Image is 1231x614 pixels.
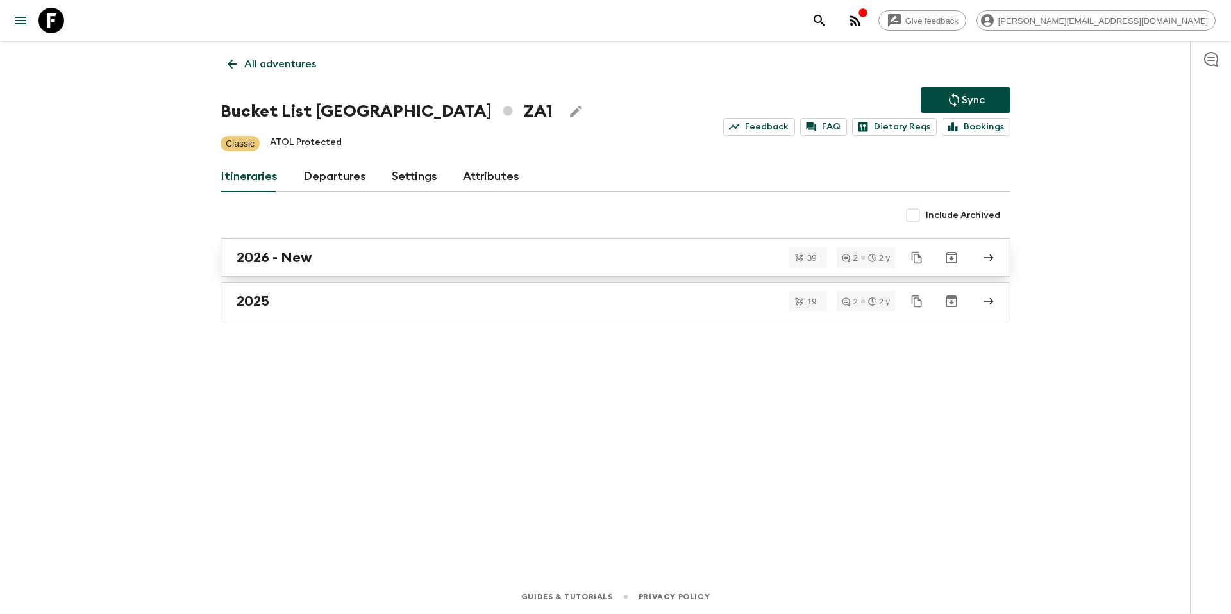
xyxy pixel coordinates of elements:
a: FAQ [800,118,847,136]
a: Privacy Policy [639,590,710,604]
div: 2 y [868,254,890,262]
h2: 2025 [237,293,269,310]
a: Feedback [723,118,795,136]
p: Classic [226,137,255,150]
a: Bookings [942,118,1010,136]
div: 2 [842,254,857,262]
a: Departures [303,162,366,192]
div: [PERSON_NAME][EMAIL_ADDRESS][DOMAIN_NAME] [976,10,1216,31]
a: Itineraries [221,162,278,192]
span: Include Archived [926,209,1000,222]
button: Archive [939,245,964,270]
a: Give feedback [878,10,966,31]
span: 19 [800,297,824,306]
button: Edit Adventure Title [563,99,589,124]
button: Sync adventure departures to the booking engine [921,87,1010,113]
a: 2026 - New [221,238,1010,277]
h2: 2026 - New [237,249,312,266]
a: Guides & Tutorials [521,590,613,604]
a: 2025 [221,282,1010,320]
span: 39 [800,254,824,262]
button: search adventures [807,8,832,33]
button: Archive [939,288,964,314]
a: Dietary Reqs [852,118,937,136]
a: Attributes [463,162,519,192]
span: Give feedback [898,16,966,26]
a: Settings [392,162,437,192]
a: All adventures [221,51,323,77]
button: Duplicate [905,246,928,269]
p: ATOL Protected [270,136,342,151]
button: menu [8,8,33,33]
button: Duplicate [905,290,928,313]
h1: Bucket List [GEOGRAPHIC_DATA] ZA1 [221,99,553,124]
div: 2 y [868,297,890,306]
span: [PERSON_NAME][EMAIL_ADDRESS][DOMAIN_NAME] [991,16,1215,26]
p: All adventures [244,56,316,72]
p: Sync [962,92,985,108]
div: 2 [842,297,857,306]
